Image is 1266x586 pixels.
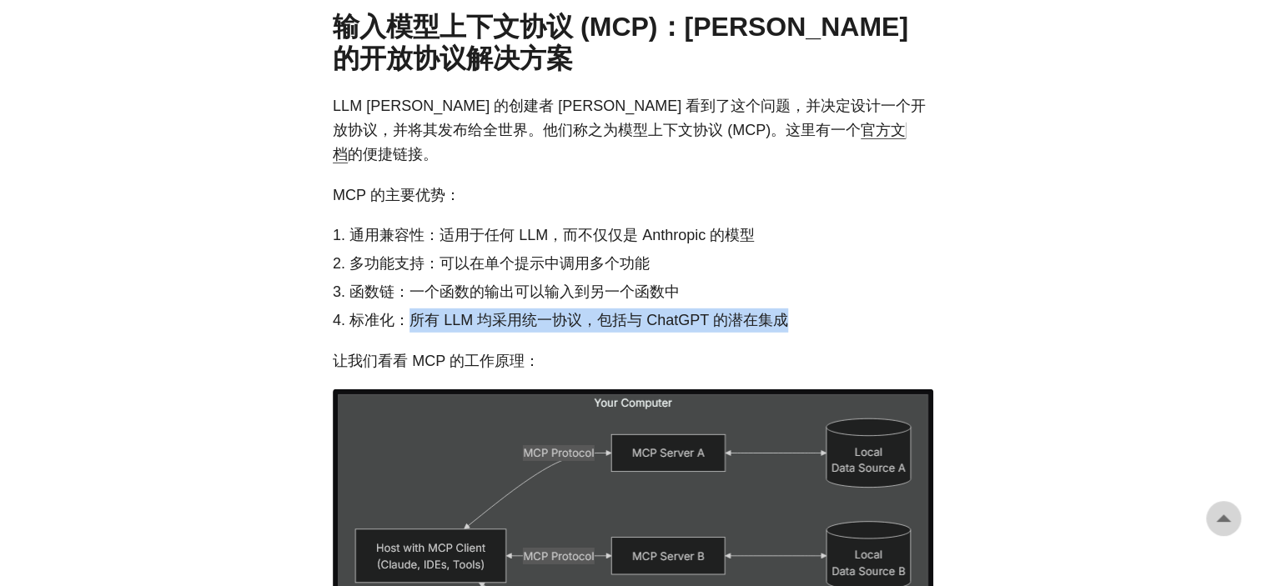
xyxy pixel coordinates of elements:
font: 函数链：一个函数的输出可以输入到另一个函数中 [349,283,680,300]
a: 官方文档 [333,122,906,163]
font: 多功能支持：可以在单个提示中调用多个功能 [349,255,650,272]
font: 的便捷链接。 [348,146,438,163]
font: 输入模型上下文协议 (MCP)：[PERSON_NAME] 的开放协议解决方案 [333,12,908,73]
a: 返回顶部 [1206,501,1241,536]
font: 通用兼容性：适用于任何 LLM，而不仅仅是 Anthropic 的模型 [349,227,755,243]
font: 让我们看看 MCP 的工作原理： [333,353,540,369]
font: MCP 的主要优势： [333,187,460,203]
font: LLM [PERSON_NAME] 的创建者 [PERSON_NAME] 看到了这个问题，并决定设计一个开放协议，并将其发布给全世界。他们称之为模型上下文协议 (MCP)。这里有一个 [333,98,926,138]
font: 标准化：所有 LLM 均采用统一协议，包括与 ChatGPT 的潜在集成 [349,312,788,328]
